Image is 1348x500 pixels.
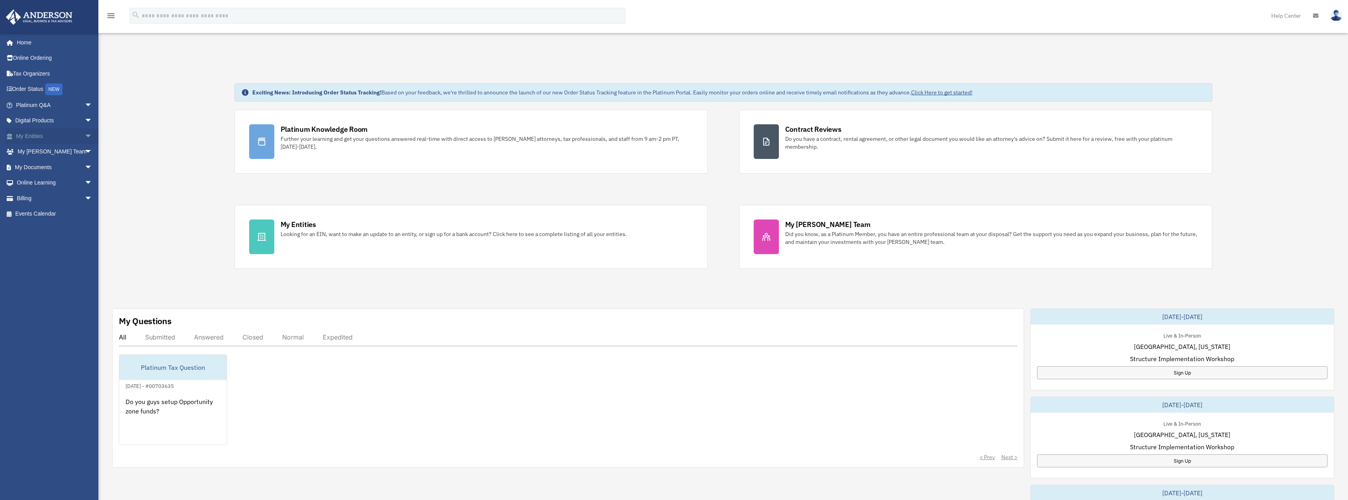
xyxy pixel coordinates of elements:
[6,35,100,50] a: Home
[119,355,227,380] div: Platinum Tax Question
[6,81,104,98] a: Order StatusNEW
[1134,342,1230,351] span: [GEOGRAPHIC_DATA], [US_STATE]
[1134,430,1230,439] span: [GEOGRAPHIC_DATA], [US_STATE]
[85,97,100,113] span: arrow_drop_down
[119,381,180,389] div: [DATE] - #00703635
[6,190,104,206] a: Billingarrow_drop_down
[739,110,1212,173] a: Contract Reviews Do you have a contract, rental agreement, or other legal document you would like...
[282,333,304,341] div: Normal
[145,333,175,341] div: Submitted
[1157,419,1207,427] div: Live & In-Person
[194,333,224,341] div: Answered
[1031,309,1334,325] div: [DATE]-[DATE]
[106,14,116,20] a: menu
[6,128,104,144] a: My Entitiesarrow_drop_down
[785,135,1198,151] div: Do you have a contract, rental agreement, or other legal document you would like an attorney's ad...
[4,9,75,25] img: Anderson Advisors Platinum Portal
[6,159,104,175] a: My Documentsarrow_drop_down
[911,89,973,96] a: Click Here to get started!
[6,97,104,113] a: Platinum Q&Aarrow_drop_down
[106,11,116,20] i: menu
[281,135,693,151] div: Further your learning and get your questions answered real-time with direct access to [PERSON_NAM...
[131,11,140,19] i: search
[85,128,100,144] span: arrow_drop_down
[1130,354,1234,363] span: Structure Implementation Workshop
[1037,454,1328,467] a: Sign Up
[85,144,100,160] span: arrow_drop_down
[85,159,100,175] span: arrow_drop_down
[6,50,104,66] a: Online Ordering
[85,175,100,191] span: arrow_drop_down
[323,333,353,341] div: Expedited
[85,113,100,129] span: arrow_drop_down
[1031,397,1334,413] div: [DATE]-[DATE]
[6,66,104,81] a: Tax Organizers
[119,333,126,341] div: All
[119,354,227,445] a: Platinum Tax Question[DATE] - #00703635Do you guys setup Opportunity zone funds?
[6,175,104,191] a: Online Learningarrow_drop_down
[242,333,263,341] div: Closed
[119,391,227,452] div: Do you guys setup Opportunity zone funds?
[252,89,973,96] div: Based on your feedback, we're thrilled to announce the launch of our new Order Status Tracking fe...
[785,124,841,134] div: Contract Reviews
[252,89,381,96] strong: Exciting News: Introducing Order Status Tracking!
[45,83,63,95] div: NEW
[119,315,172,327] div: My Questions
[1157,331,1207,339] div: Live & In-Person
[85,190,100,207] span: arrow_drop_down
[739,205,1212,269] a: My [PERSON_NAME] Team Did you know, as a Platinum Member, you have an entire professional team at...
[1130,442,1234,452] span: Structure Implementation Workshop
[1330,10,1342,21] img: User Pic
[235,110,708,173] a: Platinum Knowledge Room Further your learning and get your questions answered real-time with dire...
[281,230,627,238] div: Looking for an EIN, want to make an update to an entity, or sign up for a bank account? Click her...
[281,124,368,134] div: Platinum Knowledge Room
[6,206,104,222] a: Events Calendar
[281,220,316,229] div: My Entities
[785,230,1198,246] div: Did you know, as a Platinum Member, you have an entire professional team at your disposal? Get th...
[6,144,104,160] a: My [PERSON_NAME] Teamarrow_drop_down
[785,220,871,229] div: My [PERSON_NAME] Team
[235,205,708,269] a: My Entities Looking for an EIN, want to make an update to an entity, or sign up for a bank accoun...
[6,113,104,129] a: Digital Productsarrow_drop_down
[1037,366,1328,379] a: Sign Up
